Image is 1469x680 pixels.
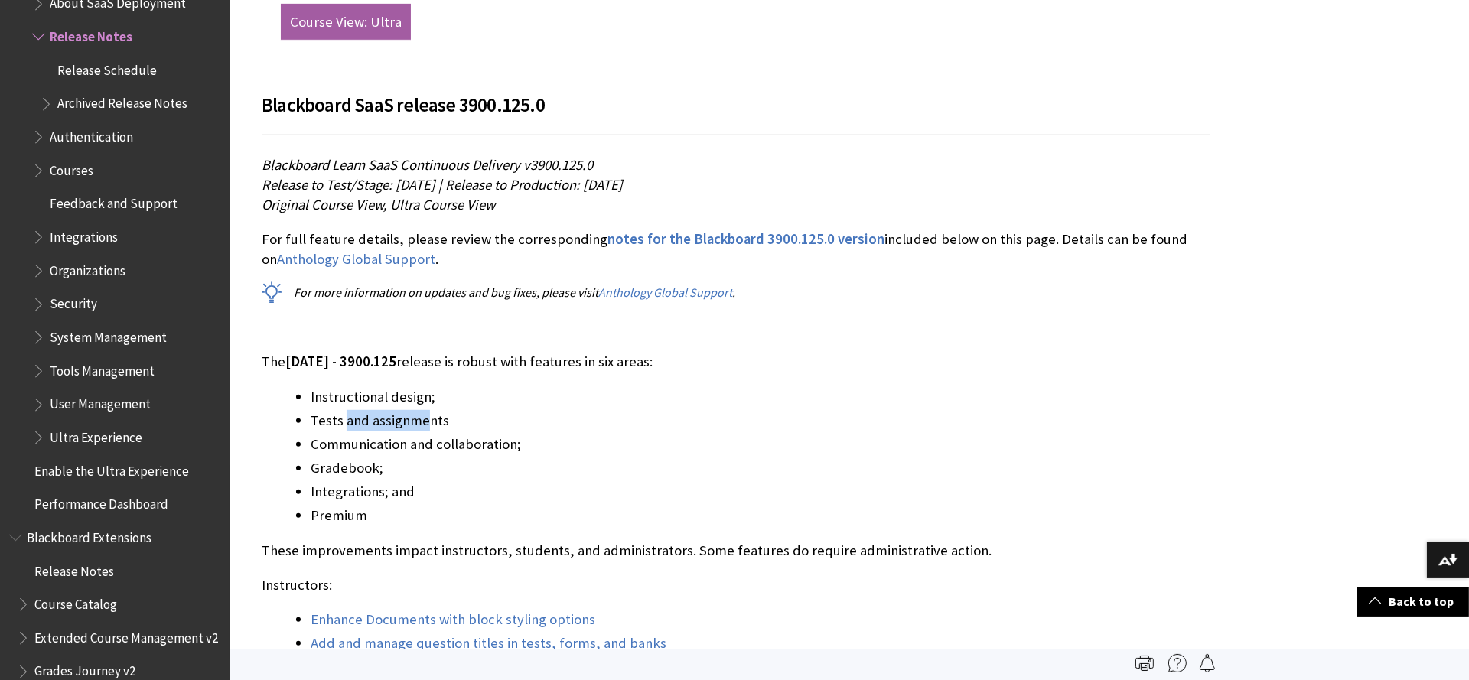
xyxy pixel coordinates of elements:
span: Original Course View, Ultra Course View [262,196,495,213]
span: Release Schedule [57,57,157,78]
span: Blackboard SaaS release 3900.125.0 [262,93,545,117]
li: Tests and assignments [311,410,1210,431]
span: Enable the Ultra Experience [34,458,189,479]
span: User Management [50,392,151,412]
span: Feedback and Support [50,191,178,212]
img: Print [1135,654,1154,672]
a: Course View: Ultra [281,4,411,41]
li: Premium [311,505,1210,526]
img: Follow this page [1198,654,1217,672]
span: notes for the Blackboard 3900.125.0 version [607,230,884,248]
span: Release Notes [34,558,114,579]
span: System Management [50,324,167,345]
p: For full feature details, please review the corresponding included below on this page. Details ca... [262,229,1210,269]
span: Courses [50,158,93,178]
span: Performance Dashboard [34,491,168,512]
img: More help [1168,654,1187,672]
span: Tools Management [50,358,155,379]
li: Communication and collaboration; [311,434,1210,455]
a: Enhance Documents with block styling options [311,610,595,629]
span: Release to Test/Stage: [DATE] | Release to Production: [DATE] [262,176,623,194]
span: Blackboard Learn SaaS Continuous Delivery v3900.125.0 [262,156,593,174]
li: Gradebook; [311,457,1210,479]
span: Release Notes [50,24,132,44]
span: Integrations [50,224,118,245]
span: Archived Release Notes [57,91,187,112]
li: Integrations; and [311,481,1210,503]
a: Add and manage question titles in tests, forms, and banks [311,634,666,652]
p: Instructors: [262,575,1210,595]
li: Instructional design; [311,386,1210,408]
a: Anthology Global Support [598,285,732,301]
span: [DATE] - 3900.125 [285,353,396,370]
span: Organizations [50,258,125,278]
span: Course Catalog [34,591,117,612]
span: Authentication [50,124,133,145]
span: Security [50,291,97,312]
span: Grades Journey v2 [34,659,135,679]
span: Blackboard Extensions [27,525,151,545]
p: For more information on updates and bug fixes, please visit . [262,284,1210,301]
span: Ultra Experience [50,425,142,445]
a: Anthology Global Support [277,250,435,268]
a: notes for the Blackboard 3900.125.0 version [607,230,884,249]
span: Extended Course Management v2 [34,625,218,646]
a: Back to top [1357,587,1469,616]
p: These improvements impact instructors, students, and administrators. Some features do require adm... [262,541,1210,561]
p: The release is robust with features in six areas: [262,352,1210,372]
